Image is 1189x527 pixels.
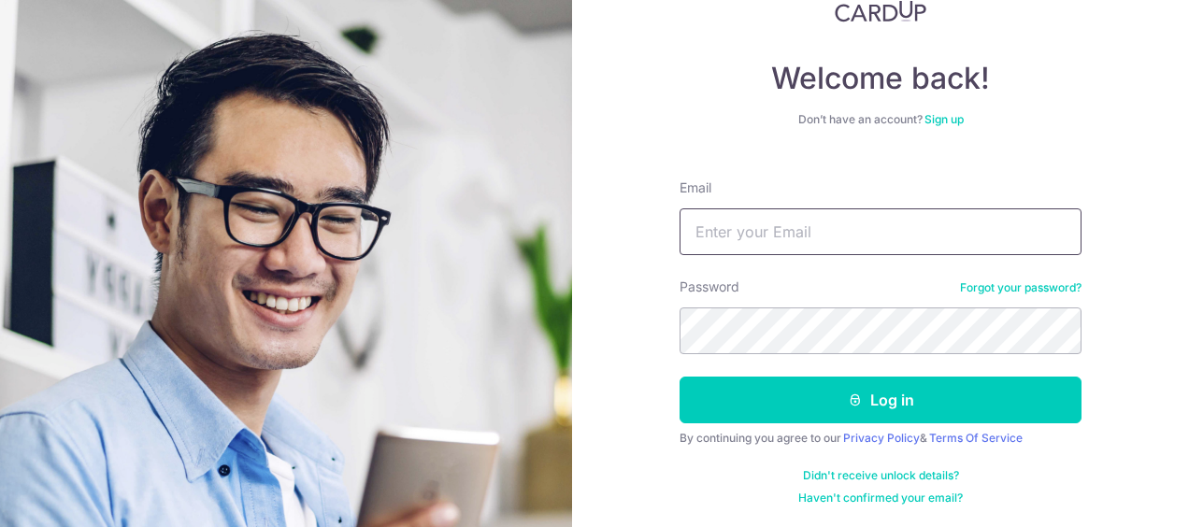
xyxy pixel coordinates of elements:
button: Log in [680,377,1082,423]
a: Privacy Policy [843,431,920,445]
input: Enter your Email [680,208,1082,255]
h4: Welcome back! [680,60,1082,97]
a: Forgot your password? [960,280,1082,295]
a: Terms Of Service [929,431,1023,445]
div: Don’t have an account? [680,112,1082,127]
a: Haven't confirmed your email? [798,491,963,506]
label: Email [680,178,711,197]
a: Sign up [924,112,964,126]
a: Didn't receive unlock details? [803,468,959,483]
label: Password [680,278,739,296]
div: By continuing you agree to our & [680,431,1082,446]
